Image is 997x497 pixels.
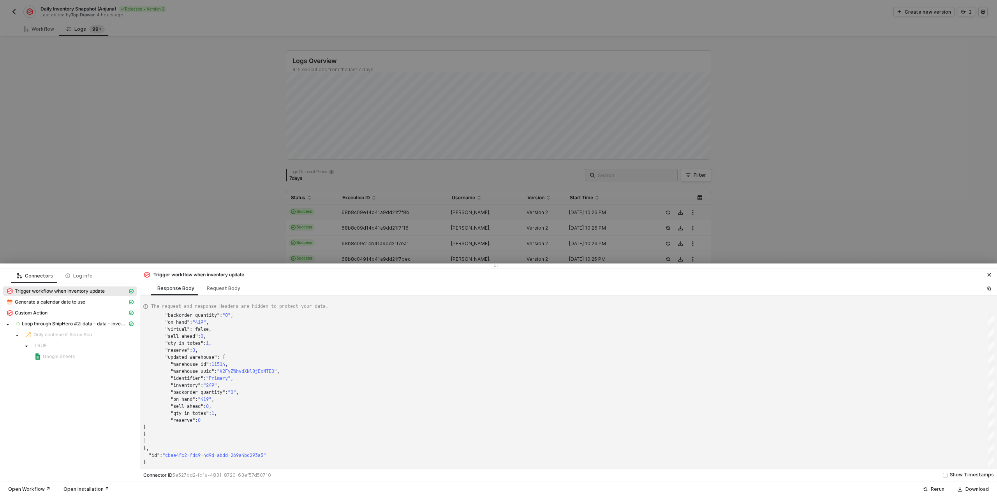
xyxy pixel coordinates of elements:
span: TRUE [34,342,47,349]
span: ] [143,438,146,444]
span: "updated_warehouse" [165,354,217,360]
span: : [209,410,211,416]
span: : [190,319,192,325]
span: icon-close [987,272,992,277]
span: } [143,424,146,430]
span: "backorder_quantity" [165,312,220,318]
img: integration-icon [7,310,13,316]
button: Open Workflow ↗ [3,485,55,494]
div: Request Body [207,285,240,292]
span: "warehouse_uuid" [171,368,214,374]
span: Trigger workflow when inventory update [15,288,105,294]
img: integration-icon [7,288,13,294]
span: Trigger workflow when inventory update [3,286,137,296]
span: , [231,312,233,318]
span: "on_hand" [171,396,195,402]
span: Only continue if Sku = Sku [22,330,137,339]
span: 0 [198,417,201,423]
span: "419" [192,319,206,325]
span: "Primary" [206,375,231,381]
span: 0 [206,403,209,409]
span: , [217,382,220,388]
span: icon-success-page [923,487,928,492]
div: Response Body [157,285,194,292]
span: , [203,333,206,339]
span: "id" [149,452,160,458]
span: , [211,396,214,402]
img: integration-icon [16,321,20,327]
span: Only continue if Sku = Sku [33,332,92,338]
button: Rerun [918,485,949,494]
span: } [143,431,146,437]
img: integration-icon [144,272,150,278]
span: icon-cards [129,321,134,326]
span: } [143,459,146,465]
span: caret-down [25,344,28,348]
span: 1 [206,340,209,346]
div: Download [965,486,989,492]
div: Connector ID [143,472,271,478]
div: Trigger workflow when inventory update [143,271,244,278]
span: Google Sheets [31,352,137,361]
span: Custom Action [3,308,137,318]
span: : [160,452,162,458]
span: "qty_in_totes" [165,340,203,346]
img: integration-icon [35,353,41,360]
span: "sell_ahead" [171,403,203,409]
span: icon-download [958,487,962,492]
span: : [190,347,192,353]
span: "0" [222,312,231,318]
span: "reserve" [165,347,190,353]
span: : false, [190,326,211,332]
img: integration-icon [25,332,32,338]
span: , [195,347,198,353]
span: Loop through ShipHero #2: data - data - inventory_changes - data - Edges [12,319,137,328]
img: integration-icon [7,299,13,305]
span: Google Sheets [43,353,75,360]
span: : [203,403,206,409]
span: "qty_in_totes" [171,410,209,416]
span: icon-logic [17,274,22,278]
span: "backorder_quantity" [171,389,225,395]
span: 0 [201,333,203,339]
span: : [198,333,201,339]
span: Generate a calendar date to use [3,297,137,307]
span: , [206,319,209,325]
span: icon-drag-indicator [493,263,498,268]
span: , [209,340,211,346]
span: 5e527bd2-fd1a-4831-8720-63ef57d50710 [173,472,271,478]
span: caret-down [6,323,10,327]
span: : [225,389,228,395]
span: icon-cards [129,311,134,315]
span: Custom Action [15,310,48,316]
span: , [225,361,228,367]
span: : [214,368,217,374]
span: "V2FyZWhvdXNlOjExNTE0" [217,368,277,374]
span: "warehouse_id" [171,361,209,367]
span: : { [217,354,225,360]
div: Rerun [931,486,944,492]
span: "inventory" [171,382,201,388]
span: icon-copy-paste [987,286,992,291]
span: Loop through ShipHero #2: data - data - inventory_changes - data - Edges [22,321,127,327]
span: "249" [203,382,217,388]
span: 1 [211,410,214,416]
div: Show Timestamps [950,471,994,479]
span: "419" [198,396,211,402]
span: "0" [228,389,236,395]
span: "cbae4fc2-fdc9-4d9d-abdd-269a4bc293a5" [162,452,266,458]
span: "identifier" [171,375,203,381]
span: : [195,417,198,423]
span: : [203,340,206,346]
span: , [277,368,280,374]
div: Log info [65,273,93,279]
span: "reserve" [171,417,195,423]
button: Open Installation ↗ [58,485,114,494]
div: Open Installation ↗ [63,486,109,492]
span: , [209,403,211,409]
span: 11514 [211,361,225,367]
div: Connectors [17,273,53,279]
span: , [236,389,239,395]
span: TRUE [31,341,137,350]
span: caret-down [15,334,19,337]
